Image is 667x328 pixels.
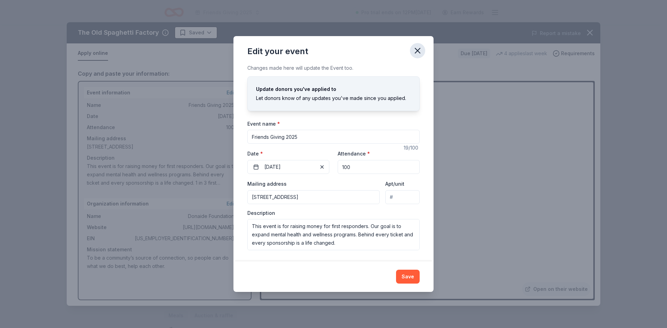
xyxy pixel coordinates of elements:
[396,270,420,284] button: Save
[338,160,420,174] input: 20
[247,150,329,157] label: Date
[247,130,420,144] input: Spring Fundraiser
[338,150,370,157] label: Attendance
[247,210,275,217] label: Description
[256,94,411,102] div: Let donors know of any updates you've made since you applied.
[247,46,308,57] div: Edit your event
[247,160,329,174] button: [DATE]
[247,180,287,187] label: Mailing address
[247,190,380,204] input: Enter a US address
[247,219,420,250] textarea: This event is for raising money for first responders. Our goal is to expand mental health and wel...
[256,85,411,93] div: Update donors you've applied to
[247,120,280,127] label: Event name
[385,180,404,187] label: Apt/unit
[247,64,420,72] div: Changes made here will update the Event too.
[385,190,420,204] input: #
[404,144,420,152] div: 19 /100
